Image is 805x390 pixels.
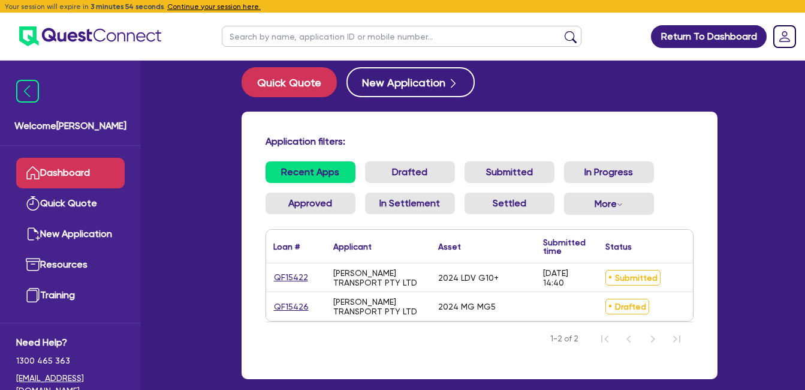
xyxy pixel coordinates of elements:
[16,158,125,188] a: Dashboard
[19,26,161,46] img: quest-connect-logo-blue
[266,193,355,214] a: Approved
[16,250,125,280] a: Resources
[91,2,164,11] span: 3 minutes 54 seconds
[550,333,578,345] span: 1-2 of 2
[26,227,40,241] img: new-application
[167,1,261,12] button: Continue your session here.
[266,161,355,183] a: Recent Apps
[564,161,654,183] a: In Progress
[16,80,39,103] img: icon-menu-close
[438,302,496,311] div: 2024 MG MG5
[16,280,125,311] a: Training
[617,327,641,351] button: Previous Page
[14,119,126,133] span: Welcome [PERSON_NAME]
[465,193,554,214] a: Settled
[16,188,125,219] a: Quick Quote
[242,67,346,97] a: Quick Quote
[605,242,632,251] div: Status
[438,242,461,251] div: Asset
[273,300,309,314] a: QF15426
[641,327,665,351] button: Next Page
[26,257,40,272] img: resources
[543,268,591,287] div: [DATE] 14:40
[651,25,767,48] a: Return To Dashboard
[593,327,617,351] button: First Page
[543,238,586,255] div: Submitted time
[564,193,654,215] button: Dropdown toggle
[16,355,125,367] span: 1300 465 363
[26,196,40,211] img: quick-quote
[346,67,475,97] button: New Application
[333,242,372,251] div: Applicant
[16,335,125,350] span: Need Help?
[242,67,337,97] button: Quick Quote
[273,242,300,251] div: Loan #
[365,161,455,183] a: Drafted
[333,297,424,316] div: [PERSON_NAME] TRANSPORT PTY LTD
[273,271,309,284] a: QF15422
[222,26,581,47] input: Search by name, application ID or mobile number...
[605,299,649,314] span: Drafted
[26,288,40,302] img: training
[605,270,661,286] span: Submitted
[16,219,125,250] a: New Application
[769,21,800,52] a: Dropdown toggle
[333,268,424,287] div: [PERSON_NAME] TRANSPORT PTY LTD
[266,136,694,147] h4: Application filters:
[465,161,554,183] a: Submitted
[665,327,689,351] button: Last Page
[365,193,455,214] a: In Settlement
[438,273,499,283] div: 2024 LDV G10+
